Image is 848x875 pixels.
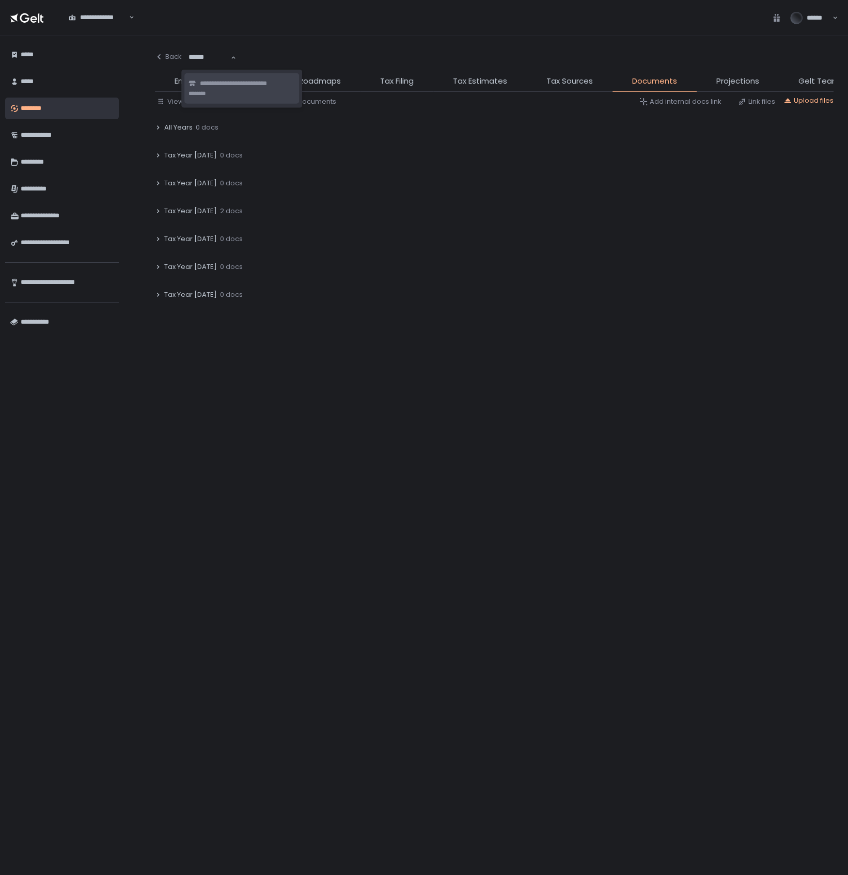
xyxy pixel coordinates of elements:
[182,46,236,68] div: Search for option
[220,206,243,216] span: 2 docs
[175,75,196,87] span: Entity
[220,179,243,188] span: 0 docs
[155,46,182,67] button: Back
[546,75,593,87] span: Tax Sources
[164,234,217,244] span: Tax Year [DATE]
[220,262,243,272] span: 0 docs
[220,151,243,160] span: 0 docs
[299,75,341,87] span: Roadmaps
[738,97,775,106] button: Link files
[220,234,243,244] span: 0 docs
[69,22,128,33] input: Search for option
[189,52,230,62] input: Search for option
[783,96,834,105] button: Upload files
[157,97,229,106] button: View by: Tax years
[164,123,193,132] span: All Years
[632,75,677,87] span: Documents
[639,97,721,106] button: Add internal docs link
[164,262,217,272] span: Tax Year [DATE]
[164,206,217,216] span: Tax Year [DATE]
[155,52,182,61] div: Back
[62,7,134,29] div: Search for option
[164,151,217,160] span: Tax Year [DATE]
[380,75,414,87] span: Tax Filing
[164,179,217,188] span: Tax Year [DATE]
[220,290,243,299] span: 0 docs
[196,123,218,132] span: 0 docs
[164,290,217,299] span: Tax Year [DATE]
[798,75,840,87] span: Gelt Team
[453,75,507,87] span: Tax Estimates
[716,75,759,87] span: Projections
